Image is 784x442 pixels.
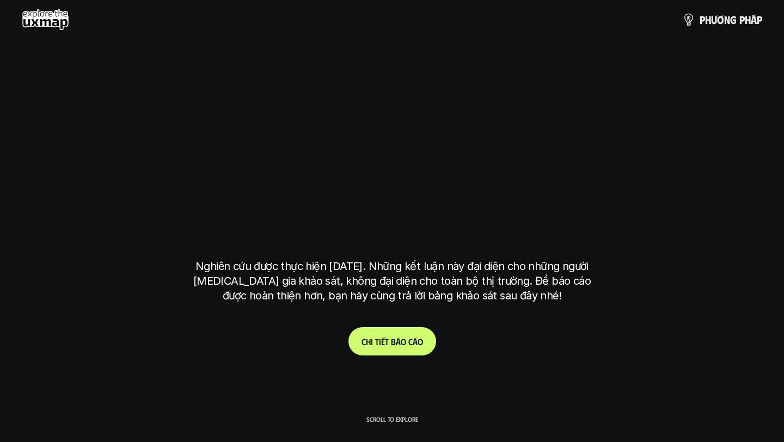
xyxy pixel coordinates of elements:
span: o [418,336,423,347]
h1: tại [GEOGRAPHIC_DATA] [198,202,586,248]
span: p [739,14,745,26]
span: o [401,336,406,347]
span: ơ [717,14,724,26]
h1: phạm vi công việc của [193,116,591,162]
span: b [391,336,396,347]
a: phươngpháp [682,9,762,30]
span: á [396,336,401,347]
span: h [366,336,371,347]
span: ế [381,336,385,347]
span: p [757,14,762,26]
span: t [385,336,389,347]
p: Scroll to explore [366,415,418,423]
span: t [375,336,379,347]
span: h [745,14,751,26]
a: Chitiếtbáocáo [348,327,436,355]
span: C [362,336,366,347]
span: ư [711,14,717,26]
h6: Kết quả nghiên cứu [354,90,437,102]
span: i [379,336,381,347]
span: c [408,336,413,347]
span: g [730,14,737,26]
span: á [413,336,418,347]
span: á [751,14,757,26]
p: Nghiên cứu được thực hiện [DATE]. Những kết luận này đại diện cho những người [MEDICAL_DATA] gia ... [188,259,596,303]
span: h [705,14,711,26]
span: p [700,14,705,26]
span: i [371,336,373,347]
span: n [724,14,730,26]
